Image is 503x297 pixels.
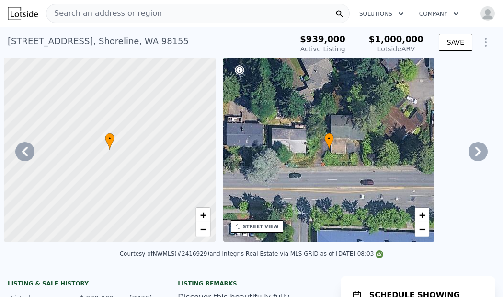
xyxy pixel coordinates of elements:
[8,35,189,48] div: [STREET_ADDRESS] , Shoreline , WA 98155
[352,5,412,23] button: Solutions
[120,250,384,257] div: Courtesy of NWMLS (#2416929) and Integris Real Estate via MLS GRID as of [DATE] 08:03
[8,7,38,20] img: Lotside
[419,223,425,235] span: −
[196,222,210,237] a: Zoom out
[300,34,345,44] span: $939,000
[243,223,279,230] div: STREET VIEW
[419,209,425,221] span: +
[439,34,472,51] button: SAVE
[324,133,334,150] div: •
[46,8,162,19] span: Search an address or region
[376,250,383,258] img: NWMLS Logo
[412,5,467,23] button: Company
[8,280,155,289] div: LISTING & SALE HISTORY
[415,208,429,222] a: Zoom in
[369,34,423,44] span: $1,000,000
[300,45,345,53] span: Active Listing
[200,223,206,235] span: −
[415,222,429,237] a: Zoom out
[480,6,495,21] img: avatar
[178,280,325,287] div: Listing remarks
[200,209,206,221] span: +
[105,133,114,150] div: •
[105,134,114,143] span: •
[476,33,495,52] button: Show Options
[324,134,334,143] span: •
[196,208,210,222] a: Zoom in
[369,44,423,54] div: Lotside ARV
